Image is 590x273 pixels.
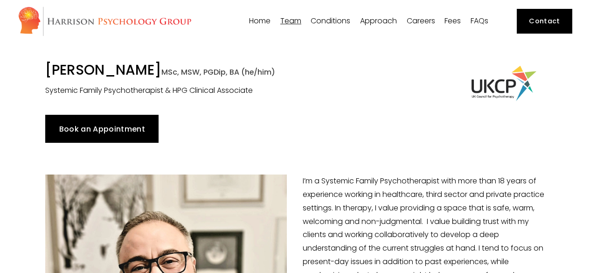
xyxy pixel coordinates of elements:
span: Team [280,17,301,25]
a: folder dropdown [311,17,350,26]
a: Book an Appointment [45,115,159,143]
a: Home [249,17,271,26]
a: folder dropdown [360,17,397,26]
img: Harrison Psychology Group [18,6,192,36]
span: MSc, MSW, PGDip, BA (he/him) [161,67,275,77]
p: Systemic Family Psychotherapist & HPG Clinical Associate [45,84,416,98]
a: Careers [407,17,435,26]
a: Fees [444,17,461,26]
h1: [PERSON_NAME] [45,62,416,81]
a: FAQs [471,17,488,26]
span: Conditions [311,17,350,25]
a: folder dropdown [280,17,301,26]
span: Approach [360,17,397,25]
a: Contact [517,9,572,34]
